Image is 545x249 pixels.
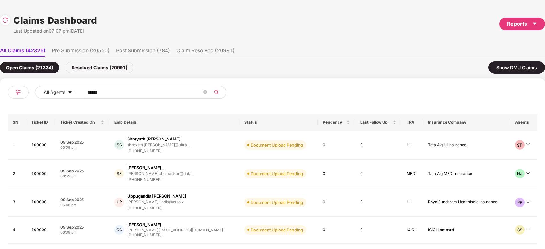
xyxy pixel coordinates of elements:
[68,90,72,95] span: caret-down
[13,13,97,27] h1: Claims Dashboard
[488,61,545,74] div: Show DMU Claims
[510,114,537,131] th: Agents
[210,90,223,95] span: search
[318,217,355,244] td: 0
[60,140,104,145] div: 09 Sep 2025
[13,27,97,34] div: Last Updated on 07:07 pm[DATE]
[401,131,423,160] td: HI
[423,217,510,244] td: ICICI Lombard
[318,188,355,217] td: 0
[60,168,104,174] div: 09 Sep 2025
[8,188,26,217] td: 3
[239,114,318,131] th: Status
[60,202,104,208] div: 06:48 pm
[526,171,530,175] span: down
[251,199,303,206] div: Document Upload Pending
[60,197,104,202] div: 09 Sep 2025
[423,131,510,160] td: Tata Aig HI Insurance
[127,228,223,232] div: [PERSON_NAME][EMAIL_ADDRESS][DOMAIN_NAME]
[114,198,124,207] div: UP
[114,169,124,178] div: SS
[507,20,537,28] div: Reports
[127,148,190,154] div: [PHONE_NUMBER]
[8,131,26,160] td: 1
[318,131,355,160] td: 0
[423,114,510,131] th: Insurance Company
[251,142,303,148] div: Document Upload Pending
[60,120,99,125] span: Ticket Created On
[127,171,194,176] div: [PERSON_NAME].shemadkar@data...
[515,225,525,235] div: SS
[251,227,303,233] div: Document Upload Pending
[210,86,226,99] button: search
[26,188,56,217] td: 100000
[14,88,22,96] img: svg+xml;base64,PHN2ZyB4bWxucz0iaHR0cDovL3d3dy53My5vcmcvMjAwMC9zdmciIHdpZHRoPSIyNCIgaGVpZ2h0PSIyNC...
[401,188,423,217] td: HI
[360,120,392,125] span: Last Follow Up
[60,174,104,179] div: 06:55 pm
[26,217,56,244] td: 100000
[60,224,104,230] div: 09 Sep 2025
[127,193,186,199] div: Uppugandla [PERSON_NAME]
[532,21,537,26] span: caret-down
[355,217,401,244] td: 0
[55,114,109,131] th: Ticket Created On
[515,198,525,207] div: PP
[127,222,161,228] div: [PERSON_NAME]
[401,114,423,131] th: TPA
[44,89,65,96] span: All Agents
[35,86,86,99] button: All Agentscaret-down
[8,160,26,188] td: 2
[526,200,530,204] span: down
[127,143,190,147] div: shreysth.[PERSON_NAME]@ultra...
[52,47,110,57] li: Pre Submission (20550)
[355,114,401,131] th: Last Follow Up
[318,160,355,188] td: 0
[251,170,303,177] div: Document Upload Pending
[114,225,124,235] div: GG
[60,145,104,150] div: 06:59 pm
[127,177,194,183] div: [PHONE_NUMBER]
[401,217,423,244] td: ICICI
[355,131,401,160] td: 0
[203,89,207,95] span: close-circle
[26,114,56,131] th: Ticket ID
[127,200,186,204] div: [PERSON_NAME].undla@qtsolv...
[2,17,8,23] img: svg+xml;base64,PHN2ZyBpZD0iUmVsb2FkLTMyeDMyIiB4bWxucz0iaHR0cDovL3d3dy53My5vcmcvMjAwMC9zdmciIHdpZH...
[526,228,530,232] span: down
[423,188,510,217] td: RoyalSundaram HealthIndia Insurance
[176,47,235,57] li: Claim Resolved (20991)
[423,160,510,188] td: Tata Aig MEDI Insurance
[127,232,223,238] div: [PHONE_NUMBER]
[515,140,525,150] div: ST
[323,120,345,125] span: Pendency
[127,136,181,142] div: Shreysth [PERSON_NAME]
[127,205,186,211] div: [PHONE_NUMBER]
[318,114,355,131] th: Pendency
[203,90,207,94] span: close-circle
[8,217,26,244] td: 4
[116,47,170,57] li: Post Submission (784)
[26,160,56,188] td: 100000
[114,140,124,150] div: SG
[526,143,530,147] span: down
[26,131,56,160] td: 100000
[355,160,401,188] td: 0
[60,230,104,235] div: 06:39 pm
[8,114,26,131] th: SN.
[401,160,423,188] td: MEDI
[355,188,401,217] td: 0
[515,169,525,178] div: HJ
[127,165,165,171] div: [PERSON_NAME]...
[109,114,239,131] th: Emp Details
[66,62,133,73] div: Resolved Claims (20991)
